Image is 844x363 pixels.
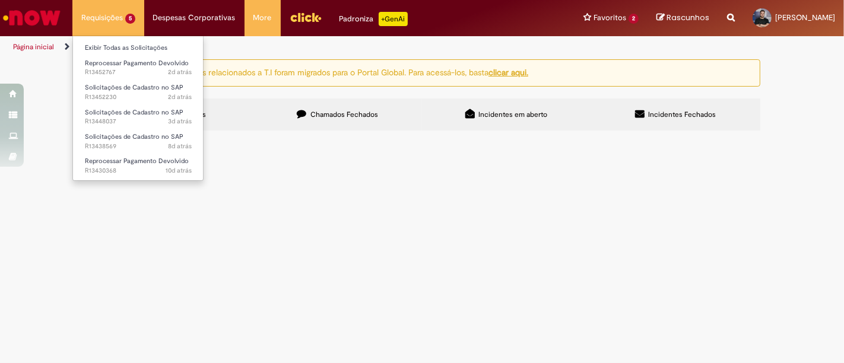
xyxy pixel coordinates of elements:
span: R13438569 [85,142,192,151]
span: Chamados Fechados [310,110,378,119]
a: Aberto R13452230 : Solicitações de Cadastro no SAP [73,81,204,103]
img: ServiceNow [1,6,62,30]
time: 19/08/2025 18:25:46 [166,166,192,175]
span: Despesas Corporativas [153,12,236,24]
a: Aberto R13448037 : Solicitações de Cadastro no SAP [73,106,204,128]
a: Aberto R13452767 : Reprocessar Pagamento Devolvido [73,57,204,79]
time: 26/08/2025 12:00:41 [168,117,192,126]
span: [PERSON_NAME] [775,12,835,23]
span: 2 [629,14,639,24]
span: 8d atrás [168,142,192,151]
span: R13452767 [85,68,192,77]
span: R13452230 [85,93,192,102]
span: 3d atrás [168,117,192,126]
span: Reprocessar Pagamento Devolvido [85,59,189,68]
ul: Trilhas de página [9,36,554,58]
span: Incidentes Fechados [649,110,716,119]
a: Página inicial [13,42,54,52]
a: Aberto R13430368 : Reprocessar Pagamento Devolvido [73,155,204,177]
span: Incidentes em aberto [479,110,548,119]
p: +GenAi [379,12,408,26]
span: R13448037 [85,117,192,126]
span: Solicitações de Cadastro no SAP [85,132,183,141]
img: click_logo_yellow_360x200.png [290,8,322,26]
ng-bind-html: Atenção: alguns chamados relacionados a T.I foram migrados para o Portal Global. Para acessá-los,... [107,67,528,78]
span: Rascunhos [667,12,709,23]
span: 2d atrás [168,68,192,77]
time: 27/08/2025 12:32:32 [168,93,192,101]
time: 22/08/2025 09:01:40 [168,142,192,151]
span: 2d atrás [168,93,192,101]
span: Favoritos [594,12,626,24]
ul: Requisições [72,36,204,181]
div: Padroniza [339,12,408,26]
span: 10d atrás [166,166,192,175]
span: More [253,12,272,24]
span: R13430368 [85,166,192,176]
span: Solicitações de Cadastro no SAP [85,108,183,117]
a: Exibir Todas as Solicitações [73,42,204,55]
span: Requisições [81,12,123,24]
span: 5 [125,14,135,24]
a: Aberto R13438569 : Solicitações de Cadastro no SAP [73,130,204,152]
time: 27/08/2025 14:27:20 [168,68,192,77]
span: Reprocessar Pagamento Devolvido [85,157,189,165]
span: Solicitações de Cadastro no SAP [85,83,183,92]
a: Rascunhos [656,12,709,24]
a: clicar aqui. [488,67,528,78]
